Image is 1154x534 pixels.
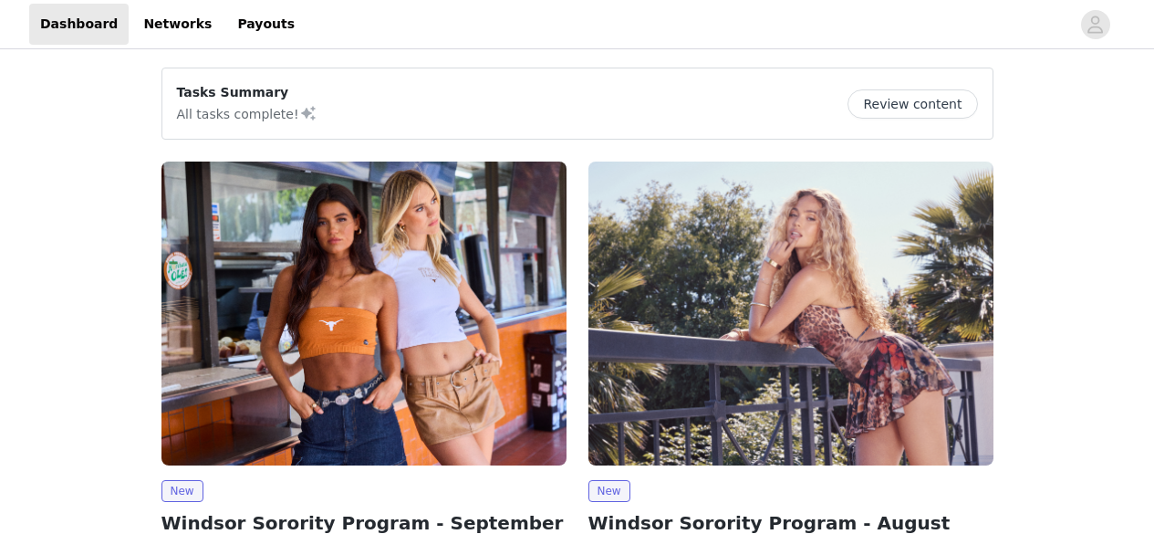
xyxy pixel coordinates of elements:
[1086,10,1104,39] div: avatar
[177,102,317,124] p: All tasks complete!
[588,480,630,502] span: New
[847,89,977,119] button: Review content
[161,480,203,502] span: New
[226,4,306,45] a: Payouts
[161,162,567,466] img: Windsor
[177,83,317,102] p: Tasks Summary
[132,4,223,45] a: Networks
[588,162,993,466] img: Windsor
[29,4,129,45] a: Dashboard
